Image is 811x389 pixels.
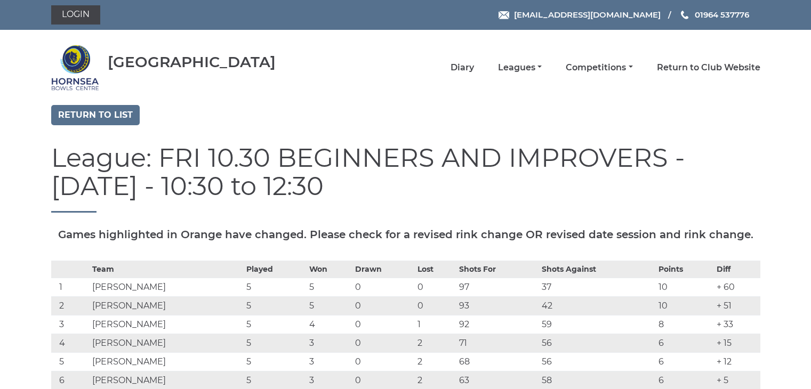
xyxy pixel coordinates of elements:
td: 5 [244,278,306,296]
img: Phone us [681,11,688,19]
td: [PERSON_NAME] [90,315,244,334]
img: Hornsea Bowls Centre [51,44,99,92]
td: + 12 [714,352,760,371]
td: 1 [415,315,456,334]
td: 5 [307,278,352,296]
td: [PERSON_NAME] [90,352,244,371]
td: 92 [456,315,539,334]
td: 10 [656,296,714,315]
a: Competitions [566,62,632,74]
td: 0 [352,352,415,371]
td: 93 [456,296,539,315]
td: 6 [656,334,714,352]
td: 56 [539,352,656,371]
td: + 15 [714,334,760,352]
td: 97 [456,278,539,296]
td: 42 [539,296,656,315]
td: + 60 [714,278,760,296]
th: Played [244,261,306,278]
td: 1 [51,278,90,296]
h1: League: FRI 10.30 BEGINNERS AND IMPROVERS - [DATE] - 10:30 to 12:30 [51,144,760,213]
td: 68 [456,352,539,371]
td: 3 [307,352,352,371]
td: 6 [656,352,714,371]
a: Diary [451,62,474,74]
th: Shots For [456,261,539,278]
th: Diff [714,261,760,278]
td: 2 [51,296,90,315]
td: 5 [51,352,90,371]
td: 0 [415,278,456,296]
div: [GEOGRAPHIC_DATA] [108,54,276,70]
td: 4 [51,334,90,352]
th: Drawn [352,261,415,278]
td: 10 [656,278,714,296]
td: [PERSON_NAME] [90,296,244,315]
td: 0 [352,315,415,334]
a: Login [51,5,100,25]
td: 71 [456,334,539,352]
td: 0 [352,296,415,315]
td: 5 [244,296,306,315]
span: [EMAIL_ADDRESS][DOMAIN_NAME] [514,10,661,20]
td: + 33 [714,315,760,334]
th: Lost [415,261,456,278]
th: Points [656,261,714,278]
td: 5 [244,315,306,334]
span: 01964 537776 [695,10,749,20]
td: 0 [415,296,456,315]
td: 0 [352,334,415,352]
td: 4 [307,315,352,334]
td: [PERSON_NAME] [90,334,244,352]
th: Team [90,261,244,278]
td: 37 [539,278,656,296]
th: Won [307,261,352,278]
td: 5 [307,296,352,315]
td: 5 [244,352,306,371]
td: [PERSON_NAME] [90,278,244,296]
td: + 51 [714,296,760,315]
td: 8 [656,315,714,334]
a: Return to Club Website [657,62,760,74]
th: Shots Against [539,261,656,278]
td: 5 [244,334,306,352]
a: Email [EMAIL_ADDRESS][DOMAIN_NAME] [499,9,661,21]
img: Email [499,11,509,19]
a: Phone us 01964 537776 [679,9,749,21]
td: 2 [415,334,456,352]
a: Leagues [498,62,542,74]
td: 59 [539,315,656,334]
td: 3 [307,334,352,352]
td: 0 [352,278,415,296]
td: 3 [51,315,90,334]
h5: Games highlighted in Orange have changed. Please check for a revised rink change OR revised date ... [51,229,760,240]
td: 2 [415,352,456,371]
td: 56 [539,334,656,352]
a: Return to list [51,105,140,125]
